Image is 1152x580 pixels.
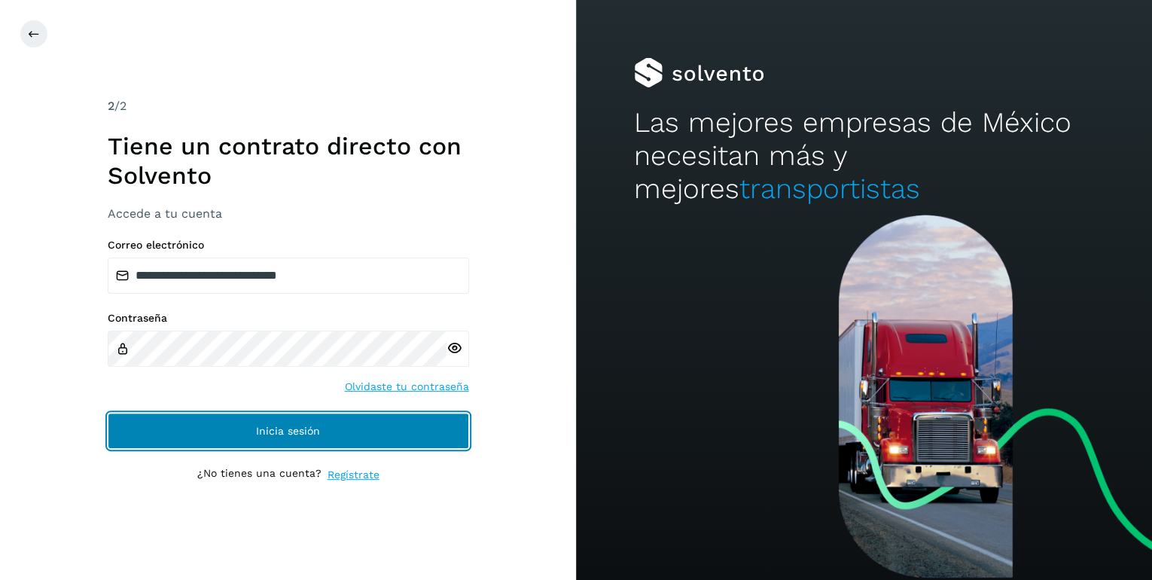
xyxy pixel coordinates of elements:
[108,97,469,115] div: /2
[108,99,114,113] span: 2
[108,312,469,325] label: Contraseña
[197,467,322,483] p: ¿No tienes una cuenta?
[108,413,469,449] button: Inicia sesión
[739,172,920,205] span: transportistas
[345,379,469,395] a: Olvidaste tu contraseña
[108,239,469,252] label: Correo electrónico
[328,467,379,483] a: Regístrate
[634,106,1095,206] h2: Las mejores empresas de México necesitan más y mejores
[108,206,469,221] h3: Accede a tu cuenta
[108,132,469,190] h1: Tiene un contrato directo con Solvento
[256,426,320,436] span: Inicia sesión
